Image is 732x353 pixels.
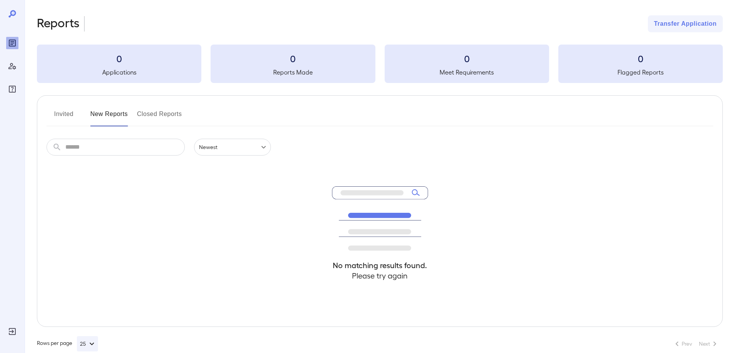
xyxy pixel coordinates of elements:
[332,260,428,270] h4: No matching results found.
[6,325,18,338] div: Log Out
[37,45,723,83] summary: 0Applications0Reports Made0Meet Requirements0Flagged Reports
[558,52,723,65] h3: 0
[137,108,182,126] button: Closed Reports
[77,336,98,351] button: 25
[211,68,375,77] h5: Reports Made
[385,68,549,77] h5: Meet Requirements
[6,60,18,72] div: Manage Users
[37,15,80,32] h2: Reports
[90,108,128,126] button: New Reports
[194,139,271,156] div: Newest
[37,336,98,351] div: Rows per page
[669,338,723,350] nav: pagination navigation
[648,15,723,32] button: Transfer Application
[37,68,201,77] h5: Applications
[6,37,18,49] div: Reports
[558,68,723,77] h5: Flagged Reports
[37,52,201,65] h3: 0
[332,270,428,281] h4: Please try again
[211,52,375,65] h3: 0
[46,108,81,126] button: Invited
[385,52,549,65] h3: 0
[6,83,18,95] div: FAQ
